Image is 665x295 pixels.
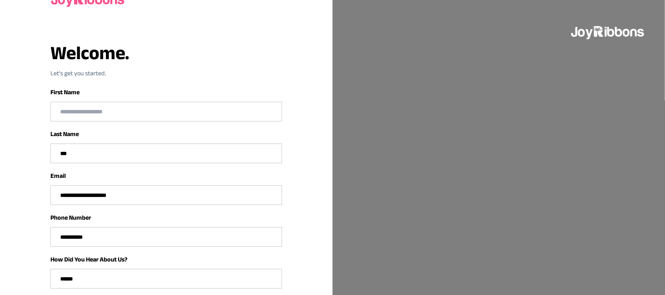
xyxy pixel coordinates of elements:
label: Email [50,172,66,179]
img: joyribbons [570,19,646,44]
p: Let‘s get you started. [50,69,282,78]
label: First Name [50,89,80,95]
label: How Did You Hear About Us? [50,256,127,263]
h3: Welcome. [50,43,282,62]
label: Last Name [50,131,79,137]
label: Phone Number [50,214,91,221]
